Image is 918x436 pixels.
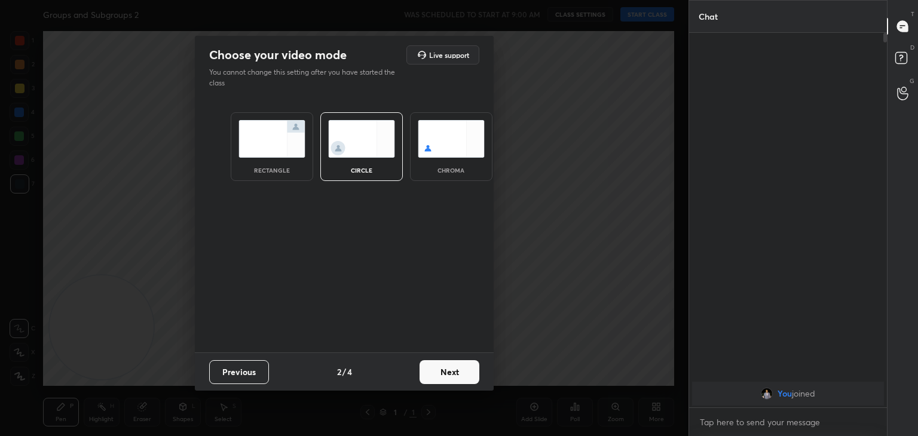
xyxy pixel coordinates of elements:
[792,389,815,398] span: joined
[689,1,727,32] p: Chat
[911,10,914,19] p: T
[689,379,887,408] div: grid
[337,366,341,378] h4: 2
[248,167,296,173] div: rectangle
[328,120,395,158] img: circleScreenIcon.acc0effb.svg
[209,47,347,63] h2: Choose your video mode
[778,389,792,398] span: You
[238,120,305,158] img: normalScreenIcon.ae25ed63.svg
[910,43,914,52] p: D
[910,76,914,85] p: G
[761,388,773,400] img: 9689d3ed888646769c7969bc1f381e91.jpg
[427,167,475,173] div: chroma
[342,366,346,378] h4: /
[347,366,352,378] h4: 4
[418,120,485,158] img: chromaScreenIcon.c19ab0a0.svg
[209,67,403,88] p: You cannot change this setting after you have started the class
[338,167,385,173] div: circle
[420,360,479,384] button: Next
[429,51,469,59] h5: Live support
[209,360,269,384] button: Previous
